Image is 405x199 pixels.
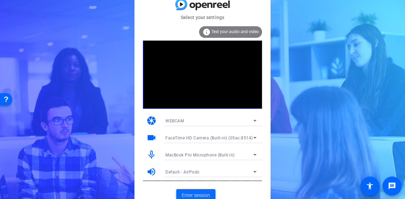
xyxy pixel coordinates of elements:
mat-icon: camera [146,116,157,126]
span: FaceTime HD Camera (Built-in) (05ac:8514) [165,136,253,140]
span: Test your audio and video [211,29,259,34]
mat-icon: accessibility [366,182,374,190]
mat-icon: volume_up [146,167,157,177]
mat-card-subtitle: Select your settings [134,14,271,21]
mat-icon: videocam [146,133,157,143]
mat-icon: info [202,28,211,36]
span: WEBCAM [165,119,184,123]
mat-icon: mic_none [146,150,157,160]
span: Enter session [182,192,210,199]
span: Default - AirPods [165,170,199,174]
mat-icon: message [388,182,396,190]
span: MacBook Pro Microphone (Built-in) [165,153,235,157]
